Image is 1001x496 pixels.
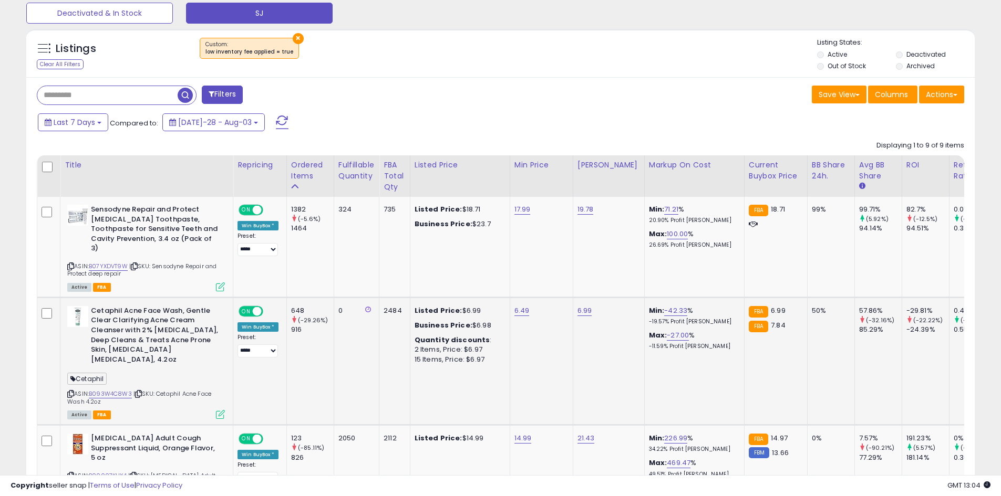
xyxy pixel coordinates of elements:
[67,283,91,292] span: All listings currently available for purchase on Amazon
[262,307,278,315] span: OFF
[954,205,996,214] div: 0.07%
[67,373,107,385] span: Cetaphil
[866,444,894,452] small: (-90.21%)
[384,434,402,443] div: 2112
[291,224,334,233] div: 1464
[577,433,595,444] a: 21.43
[186,3,333,24] button: SJ
[67,434,88,455] img: 41d1punL2tL._SL40_.jpg
[859,224,902,233] div: 94.14%
[67,205,225,290] div: ASIN:
[954,306,996,315] div: 0.46%
[812,205,847,214] div: 99%
[91,434,219,466] b: [MEDICAL_DATA] Adult Cough Suppressant Liquid, Orange Flavor, 5 oz
[11,481,182,491] div: seller snap | |
[859,182,865,191] small: Avg BB Share.
[240,206,253,215] span: ON
[749,321,768,332] small: FBA
[238,450,278,459] div: Win BuyBox *
[649,433,665,443] b: Min:
[667,330,689,341] a: -27.00
[649,229,667,239] b: Max:
[649,204,665,214] b: Min:
[649,458,667,468] b: Max:
[906,50,946,59] label: Deactivated
[876,141,964,151] div: Displaying 1 to 9 of 9 items
[649,305,665,315] b: Min:
[906,61,935,70] label: Archived
[649,434,736,453] div: %
[514,433,532,444] a: 14.99
[291,306,334,315] div: 648
[649,458,736,478] div: %
[415,219,502,229] div: $23.7
[577,160,640,171] div: [PERSON_NAME]
[338,205,371,214] div: 324
[291,205,334,214] div: 1382
[293,33,304,44] button: ×
[178,117,252,128] span: [DATE]-28 - Aug-03
[828,61,866,70] label: Out of Stock
[906,205,949,214] div: 82.7%
[859,434,902,443] div: 7.57%
[961,215,988,223] small: (-79.41%)
[771,433,788,443] span: 14.97
[771,320,786,330] span: 7.84
[291,325,334,334] div: 916
[11,480,49,490] strong: Copyright
[240,435,253,444] span: ON
[906,160,945,171] div: ROI
[868,86,917,103] button: Columns
[415,306,502,315] div: $6.99
[415,434,502,443] div: $14.99
[913,444,935,452] small: (5.57%)
[919,86,964,103] button: Actions
[859,160,897,182] div: Avg BB Share
[906,453,949,462] div: 181.14%
[37,59,84,69] div: Clear All Filters
[238,322,278,332] div: Win BuyBox *
[667,458,690,468] a: 469.47
[298,316,328,324] small: (-29.26%)
[649,446,736,453] p: 34.22% Profit [PERSON_NAME]
[110,118,158,128] span: Compared to:
[91,306,219,367] b: Cetaphil Acne Face Wash, Gentle Clear Clarifying Acne Cream Cleanser with 2% [MEDICAL_DATA], Deep...
[90,480,135,490] a: Terms of Use
[415,345,502,354] div: 2 Items, Price: $6.97
[954,453,996,462] div: 0.36%
[649,205,736,224] div: %
[649,318,736,325] p: -19.57% Profit [PERSON_NAME]
[649,229,736,249] div: %
[67,410,91,419] span: All listings currently available for purchase on Amazon
[859,325,902,334] div: 85.29%
[667,229,688,239] a: 100.00
[749,205,768,216] small: FBA
[812,160,850,182] div: BB Share 24h.
[771,305,786,315] span: 6.99
[262,435,278,444] span: OFF
[162,113,265,131] button: [DATE]-28 - Aug-03
[56,41,96,56] h5: Listings
[514,160,569,171] div: Min Price
[415,355,502,364] div: 15 Items, Price: $6.97
[89,389,132,398] a: B093W4C8W3
[913,215,937,223] small: (-12.5%)
[238,233,278,256] div: Preset:
[238,160,282,171] div: Repricing
[649,217,736,224] p: 20.90% Profit [PERSON_NAME]
[67,262,217,278] span: | SKU: Sensodyne Repair and Protect deep repair
[415,305,462,315] b: Listed Price:
[291,160,329,182] div: Ordered Items
[514,305,530,316] a: 6.49
[577,305,592,316] a: 6.99
[875,89,908,100] span: Columns
[298,444,324,452] small: (-85.11%)
[67,389,211,405] span: | SKU: Cetaphil Acne Face Wash 4.2oz
[812,434,847,443] div: 0%
[906,325,949,334] div: -24.39%
[93,410,111,419] span: FBA
[415,320,472,330] b: Business Price:
[906,224,949,233] div: 94.51%
[649,331,736,350] div: %
[812,86,866,103] button: Save View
